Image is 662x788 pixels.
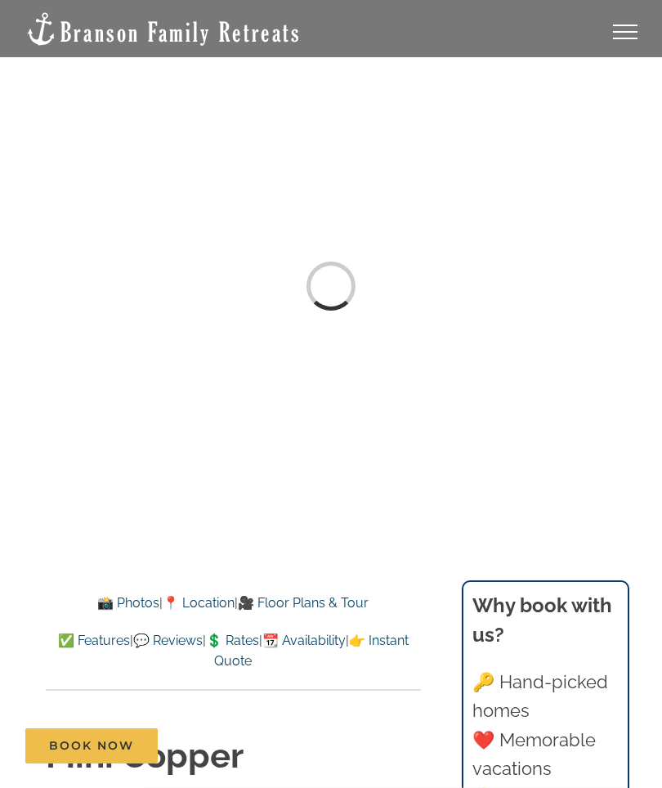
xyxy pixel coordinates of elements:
a: Book Now [25,728,158,763]
a: Toggle Menu [593,25,658,39]
a: 💲 Rates [206,633,259,648]
a: 📸 Photos [97,595,159,611]
a: ✅ Features [58,633,130,648]
a: 🎥 Floor Plans & Tour [238,595,369,611]
img: Branson Family Retreats Logo [25,11,302,47]
p: | | | | [46,630,421,672]
a: 📍 Location [163,595,235,611]
a: 📆 Availability [262,633,346,648]
a: 💬 Reviews [133,633,203,648]
h3: Why book with us? [472,591,619,650]
a: 👉 Instant Quote [214,633,409,669]
p: | | [46,593,421,614]
span: Book Now [49,739,134,753]
div: Loading... [301,256,360,316]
